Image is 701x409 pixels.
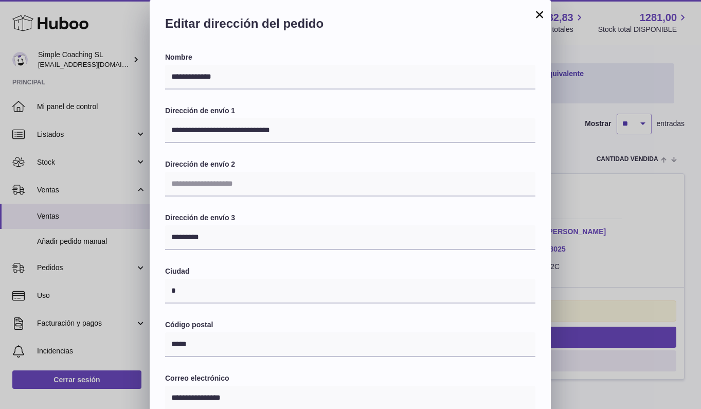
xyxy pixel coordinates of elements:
label: Correo electrónico [165,374,535,383]
button: × [533,8,546,21]
label: Nombre [165,52,535,62]
label: Dirección de envío 3 [165,213,535,223]
h2: Editar dirección del pedido [165,15,535,37]
label: Código postal [165,320,535,330]
label: Dirección de envío 2 [165,159,535,169]
label: Ciudad [165,266,535,276]
label: Dirección de envío 1 [165,106,535,116]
